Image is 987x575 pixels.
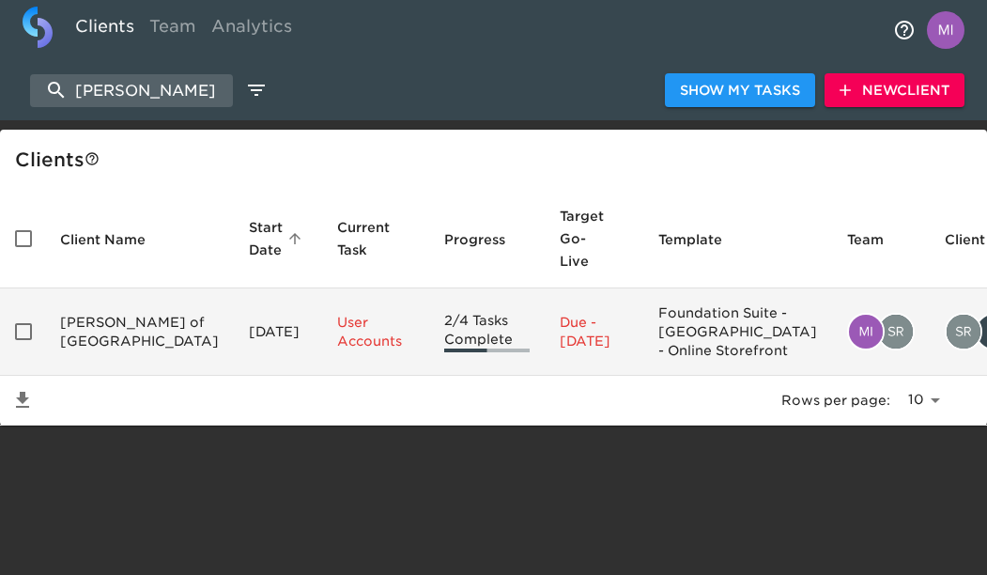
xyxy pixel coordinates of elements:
[15,145,979,175] div: Client s
[30,74,233,107] input: search
[23,7,53,48] img: logo
[847,228,908,251] span: Team
[680,79,800,102] span: Show My Tasks
[45,288,234,376] td: [PERSON_NAME] of [GEOGRAPHIC_DATA]
[927,11,964,49] img: Profile
[643,288,832,376] td: Foundation Suite - [GEOGRAPHIC_DATA] - Online Storefront
[429,288,545,376] td: 2/4 Tasks Complete
[234,288,322,376] td: [DATE]
[560,205,604,272] span: Calculated based on the start date and the duration of all Tasks contained in this Hub.
[337,216,414,261] span: Current Task
[68,7,142,53] a: Clients
[337,216,390,261] span: This is the next Task in this Hub that should be completed
[60,228,170,251] span: Client Name
[204,7,300,53] a: Analytics
[781,391,890,410] p: Rows per page:
[337,313,414,350] p: User Accounts
[665,73,815,108] button: Show My Tasks
[560,313,628,350] p: Due - [DATE]
[444,228,530,251] span: Progress
[840,79,949,102] span: New Client
[947,315,980,349] img: Srihetha.Malgani@cdk.com
[847,313,915,350] div: mia.fisher@cdk.com, srihetha.malgani@cdk.com
[898,386,947,414] select: rows per page
[85,151,100,166] svg: This is a list of all of your clients and clients shared with you
[879,315,913,349] img: srihetha.malgani@cdk.com
[849,315,883,349] img: mia.fisher@cdk.com
[249,216,307,261] span: Start Date
[825,73,964,108] button: NewClient
[240,74,272,106] button: edit
[658,228,747,251] span: Template
[560,205,628,272] span: Target Go-Live
[882,8,927,53] button: notifications
[142,7,204,53] a: Team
